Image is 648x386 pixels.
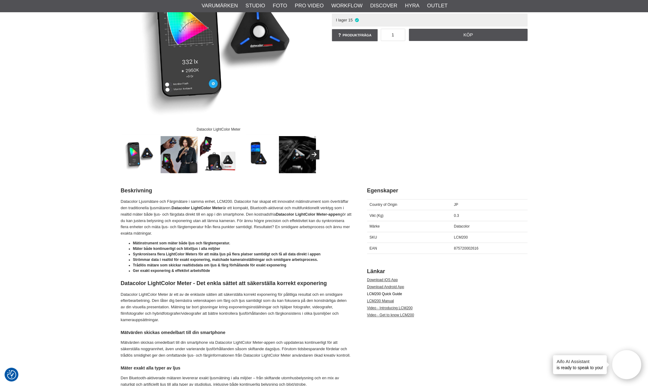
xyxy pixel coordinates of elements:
[121,329,352,336] h4: Mätvärden skickas omedelbart till din smartphone
[409,29,528,41] a: Köp
[369,246,377,251] span: EAN
[367,292,402,296] a: LCM200 Quick Guide
[367,187,528,195] h2: Egenskaper
[367,278,398,282] a: Download iOS App
[202,2,238,10] a: Varumärken
[454,213,459,218] span: 0.3
[172,206,223,210] strong: Datacolor LightColor Meter
[310,150,319,159] button: Next
[454,246,478,251] span: 875720002616
[553,355,607,374] div: is ready to speak to you!
[276,212,340,217] strong: Datacolor LightColor Meter-appen
[133,269,210,273] strong: Ger exakt exponering & effektivt arbetsflöde
[161,136,198,173] img: Mobile App & Wireless Bluetooth
[133,241,230,245] strong: Mätinstrument som mäter både ljus och färgtemperatur.
[369,224,380,228] span: Märke
[369,213,383,218] span: Vikt (Kg)
[273,2,287,10] a: Foto
[133,258,318,262] strong: Strömmar data i realtid för exakt exponering, matchade kamerainställningar och smidigare arbetspr...
[367,299,394,303] a: LCM200 Manual
[367,313,414,317] a: Video - Get to know LCM200
[133,252,321,256] strong: Synkronisera flera LightColor Meters för att mäta ljus på flera platser samtidigt och få all data...
[332,29,378,41] a: Produktfråga
[427,2,447,10] a: Outlet
[331,2,362,10] a: Workflow
[454,235,468,239] span: LCM200
[279,136,316,173] img: Datacolor LightColor Meter
[200,136,237,173] img: Datacolor LightColor Meter
[7,369,16,380] button: Samtyckesinställningar
[121,199,352,237] p: Datacolor Ljusmätare och Färgmätare i samma enhet, LCM200. Datacolor har skapat ett innovativt mä...
[121,291,352,323] p: Datacolor LightColor Meter är ett av de enklaste sätten att säkerställa korrekt exponering för på...
[121,340,352,358] p: Mätvärden skickas omedelbart till din smartphone via Datacolor LightColor Meter-appen och uppdate...
[370,2,397,10] a: Discover
[191,124,246,135] div: Datacolor LightColor Meter
[354,18,359,22] i: I lager
[295,2,324,10] a: Pro Video
[133,247,220,251] strong: Mäter både kontinuerligt och blixtljus i alla miljöer
[239,136,276,173] img: Mobile App & Wireless Bluetooth
[246,2,265,10] a: Studio
[367,306,413,310] a: Video - Introducing LCM200
[121,187,352,195] h2: Beskrivning
[369,235,377,239] span: SKU
[336,18,347,22] span: I lager
[369,202,397,207] span: Country of Origin
[367,285,404,289] a: Download Android App
[454,224,469,228] span: Datacolor
[133,263,287,267] strong: Trådlös mätare som skickar realtidsdata om ljus & färg förhållande för exakt exponering
[367,268,528,275] h2: Länkar
[348,18,353,22] span: 15
[405,2,419,10] a: Hyra
[121,365,352,371] h4: Mäter exakt alla typer av ljus
[7,370,16,379] img: Revisit consent button
[557,358,603,365] h4: Aifo AI Assistant
[121,136,158,173] img: Datacolor LightColor Meter
[121,280,352,287] h2: Datacolor LightColor Meter - Det enkla sättet att säkerställa korrekt exponering
[454,202,458,207] span: JP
